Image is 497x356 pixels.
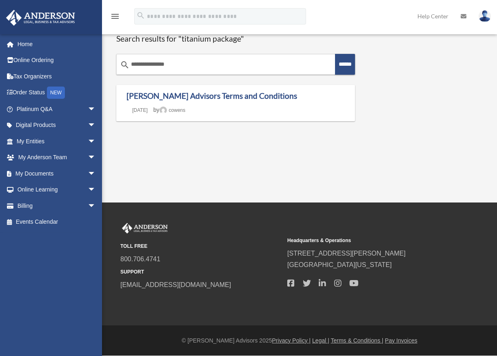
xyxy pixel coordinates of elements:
[6,85,108,101] a: Order StatusNEW
[287,250,406,257] a: [STREET_ADDRESS][PERSON_NAME]
[4,10,78,26] img: Anderson Advisors Platinum Portal
[120,242,282,251] small: TOLL FREE
[312,337,329,344] a: Legal |
[110,11,120,21] i: menu
[272,337,311,344] a: Privacy Policy |
[479,10,491,22] img: User Pic
[120,268,282,276] small: SUPPORT
[120,60,130,70] i: search
[88,182,104,198] span: arrow_drop_down
[136,11,145,20] i: search
[6,182,108,198] a: Online Learningarrow_drop_down
[6,68,108,85] a: Tax Organizers
[102,336,497,346] div: © [PERSON_NAME] Advisors 2025
[110,14,120,21] a: menu
[6,36,104,52] a: Home
[6,149,108,166] a: My Anderson Teamarrow_drop_down
[126,107,153,113] a: [DATE]
[116,34,355,44] h1: Search results for "titanium package"
[287,261,392,268] a: [GEOGRAPHIC_DATA][US_STATE]
[6,101,108,117] a: Platinum Q&Aarrow_drop_down
[287,236,448,245] small: Headquarters & Operations
[88,198,104,214] span: arrow_drop_down
[6,133,108,149] a: My Entitiesarrow_drop_down
[120,256,160,263] a: 800.706.4741
[385,337,417,344] a: Pay Invoices
[88,149,104,166] span: arrow_drop_down
[88,101,104,118] span: arrow_drop_down
[6,117,108,133] a: Digital Productsarrow_drop_down
[331,337,384,344] a: Terms & Conditions |
[120,223,169,234] img: Anderson Advisors Platinum Portal
[47,87,65,99] div: NEW
[88,133,104,150] span: arrow_drop_down
[120,281,231,288] a: [EMAIL_ADDRESS][DOMAIN_NAME]
[88,165,104,182] span: arrow_drop_down
[6,214,108,230] a: Events Calendar
[6,165,108,182] a: My Documentsarrow_drop_down
[6,52,108,69] a: Online Ordering
[6,198,108,214] a: Billingarrow_drop_down
[153,107,185,113] span: by
[126,91,297,100] a: [PERSON_NAME] Advisors Terms and Conditions
[160,107,186,113] a: cowens
[88,117,104,134] span: arrow_drop_down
